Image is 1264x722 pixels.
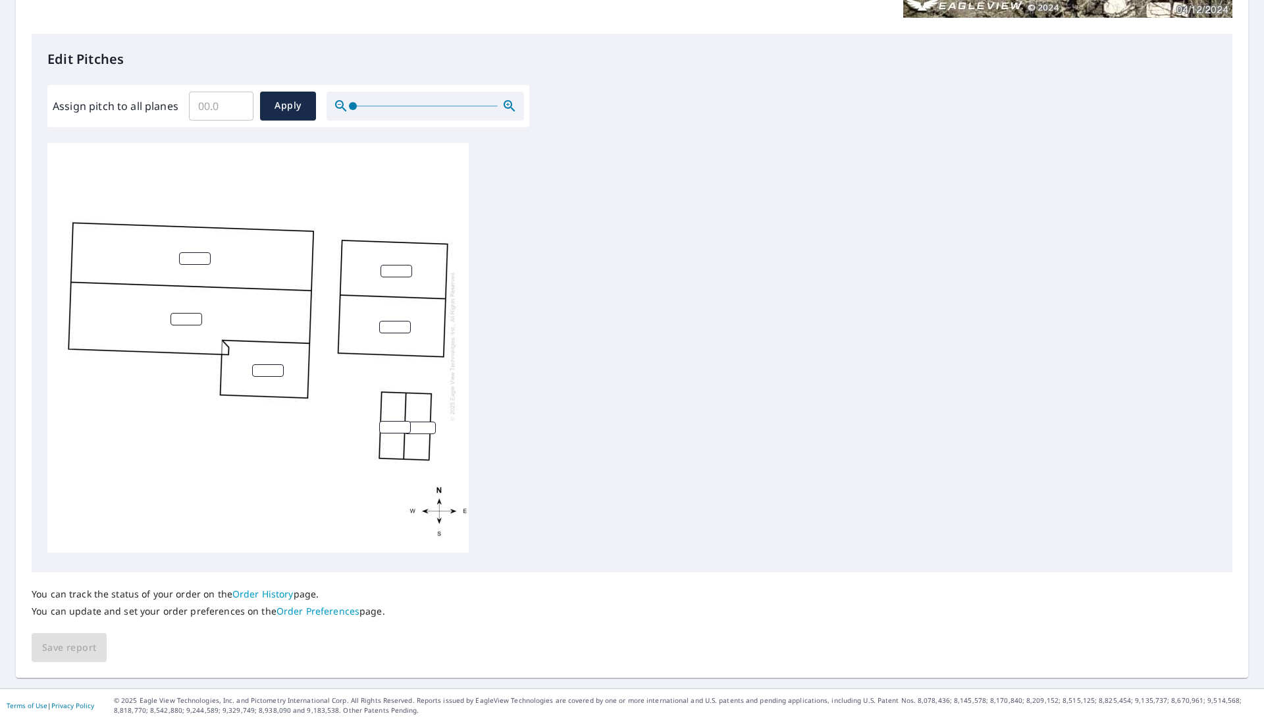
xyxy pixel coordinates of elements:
span: Apply [271,97,305,114]
p: | [7,702,94,709]
input: 00.0 [189,88,253,125]
a: Order History [232,588,294,600]
p: You can track the status of your order on the page. [32,588,385,600]
label: Assign pitch to all planes [53,98,178,114]
button: Apply [260,92,316,121]
a: Order Preferences [276,605,359,617]
p: You can update and set your order preferences on the page. [32,605,385,617]
p: Edit Pitches [47,49,1217,69]
p: © 2025 Eagle View Technologies, Inc. and Pictometry International Corp. All Rights Reserved. Repo... [114,696,1257,715]
a: Terms of Use [7,701,47,710]
a: Privacy Policy [51,701,94,710]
